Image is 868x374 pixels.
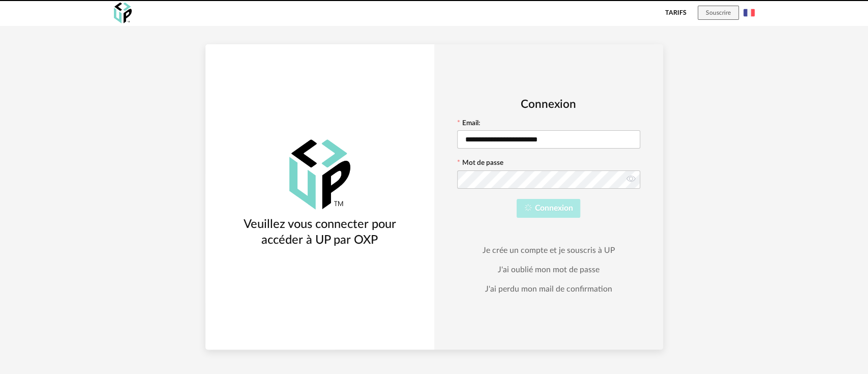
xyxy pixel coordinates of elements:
img: fr [743,7,755,18]
label: Mot de passe [457,160,503,169]
a: Je crée un compte et je souscris à UP [483,245,615,255]
button: Souscrire [698,6,739,20]
img: OXP [289,139,350,210]
img: OXP [114,3,132,23]
a: J'ai perdu mon mail de confirmation [485,284,612,294]
label: Email: [457,120,480,129]
a: J'ai oublié mon mot de passe [498,265,600,275]
span: Souscrire [706,10,731,16]
h2: Connexion [457,97,640,112]
h3: Veuillez vous connecter pour accéder à UP par OXP [224,217,416,248]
